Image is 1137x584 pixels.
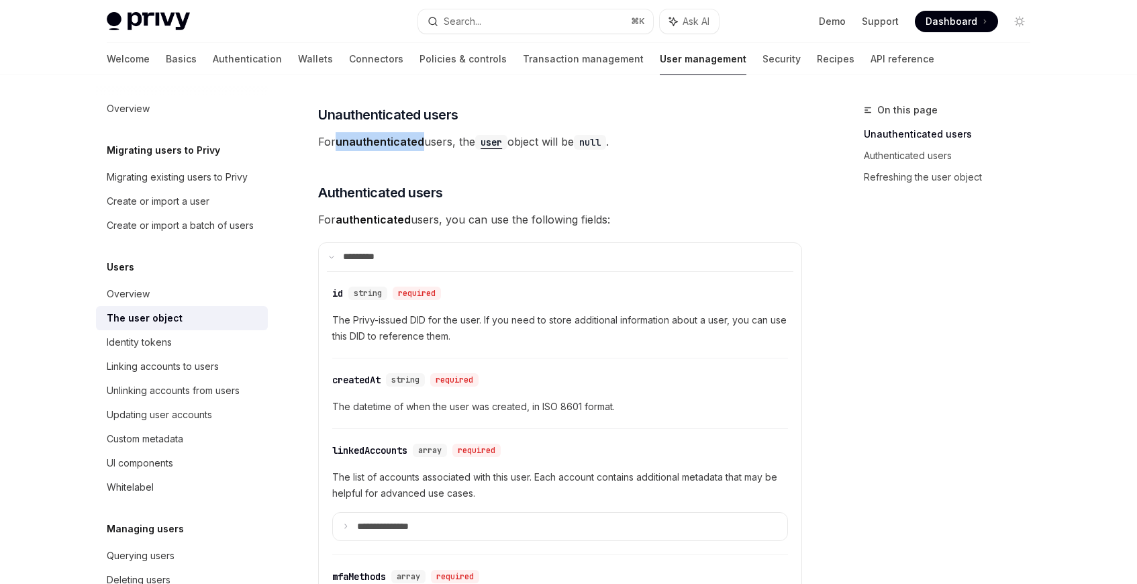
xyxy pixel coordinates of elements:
[96,97,268,121] a: Overview
[349,43,403,75] a: Connectors
[864,166,1041,188] a: Refreshing the user object
[107,193,209,209] div: Create or import a user
[452,444,501,457] div: required
[96,354,268,379] a: Linking accounts to users
[318,210,802,229] span: For users, you can use the following fields:
[660,43,746,75] a: User management
[96,165,268,189] a: Migrating existing users to Privy
[96,475,268,499] a: Whitelabel
[107,455,173,471] div: UI components
[430,373,479,387] div: required
[819,15,846,28] a: Demo
[332,312,788,344] span: The Privy-issued DID for the user. If you need to store additional information about a user, you ...
[431,570,479,583] div: required
[107,383,240,399] div: Unlinking accounts from users
[418,9,653,34] button: Search...⌘K
[318,183,443,202] span: Authenticated users
[864,124,1041,145] a: Unauthenticated users
[107,334,172,350] div: Identity tokens
[862,15,899,28] a: Support
[631,16,645,27] span: ⌘ K
[391,375,419,385] span: string
[926,15,977,28] span: Dashboard
[475,135,507,148] a: user
[336,213,411,226] strong: authenticated
[419,43,507,75] a: Policies & controls
[318,105,458,124] span: Unauthenticated users
[318,132,802,151] span: For users, the object will be .
[332,469,788,501] span: The list of accounts associated with this user. Each account contains additional metadata that ma...
[107,431,183,447] div: Custom metadata
[817,43,854,75] a: Recipes
[107,12,190,31] img: light logo
[107,358,219,375] div: Linking accounts to users
[332,399,788,415] span: The datetime of when the user was created, in ISO 8601 format.
[166,43,197,75] a: Basics
[877,102,938,118] span: On this page
[96,330,268,354] a: Identity tokens
[96,379,268,403] a: Unlinking accounts from users
[96,189,268,213] a: Create or import a user
[213,43,282,75] a: Authentication
[332,373,381,387] div: createdAt
[107,259,134,275] h5: Users
[107,479,154,495] div: Whitelabel
[418,445,442,456] span: array
[107,521,184,537] h5: Managing users
[444,13,481,30] div: Search...
[574,135,606,150] code: null
[107,286,150,302] div: Overview
[332,444,407,457] div: linkedAccounts
[660,9,719,34] button: Ask AI
[523,43,644,75] a: Transaction management
[107,169,248,185] div: Migrating existing users to Privy
[107,217,254,234] div: Create or import a batch of users
[683,15,709,28] span: Ask AI
[354,288,382,299] span: string
[475,135,507,150] code: user
[96,403,268,427] a: Updating user accounts
[96,282,268,306] a: Overview
[96,427,268,451] a: Custom metadata
[332,570,386,583] div: mfaMethods
[107,43,150,75] a: Welcome
[915,11,998,32] a: Dashboard
[864,145,1041,166] a: Authenticated users
[1009,11,1030,32] button: Toggle dark mode
[96,306,268,330] a: The user object
[397,571,420,582] span: array
[393,287,441,300] div: required
[336,135,424,148] strong: unauthenticated
[298,43,333,75] a: Wallets
[96,213,268,238] a: Create or import a batch of users
[107,101,150,117] div: Overview
[107,142,220,158] h5: Migrating users to Privy
[96,451,268,475] a: UI components
[332,287,343,300] div: id
[96,544,268,568] a: Querying users
[107,548,175,564] div: Querying users
[762,43,801,75] a: Security
[107,310,183,326] div: The user object
[107,407,212,423] div: Updating user accounts
[871,43,934,75] a: API reference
